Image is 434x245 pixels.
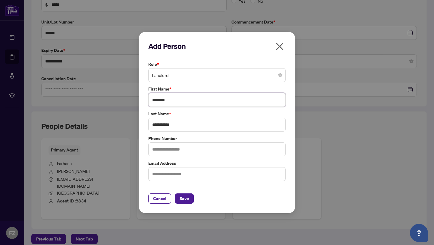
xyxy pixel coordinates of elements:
button: Save [175,193,194,204]
button: Cancel [148,193,171,204]
label: Email Address [148,160,286,167]
span: Save [180,194,189,203]
h2: Add Person [148,41,286,51]
label: First Name [148,86,286,92]
span: close [275,42,285,51]
label: Phone Number [148,135,286,142]
span: Landlord [152,69,282,81]
span: Cancel [153,194,166,203]
span: close-circle [278,73,282,77]
label: Last Name [148,110,286,117]
label: Role [148,61,286,68]
button: Open asap [410,224,428,242]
